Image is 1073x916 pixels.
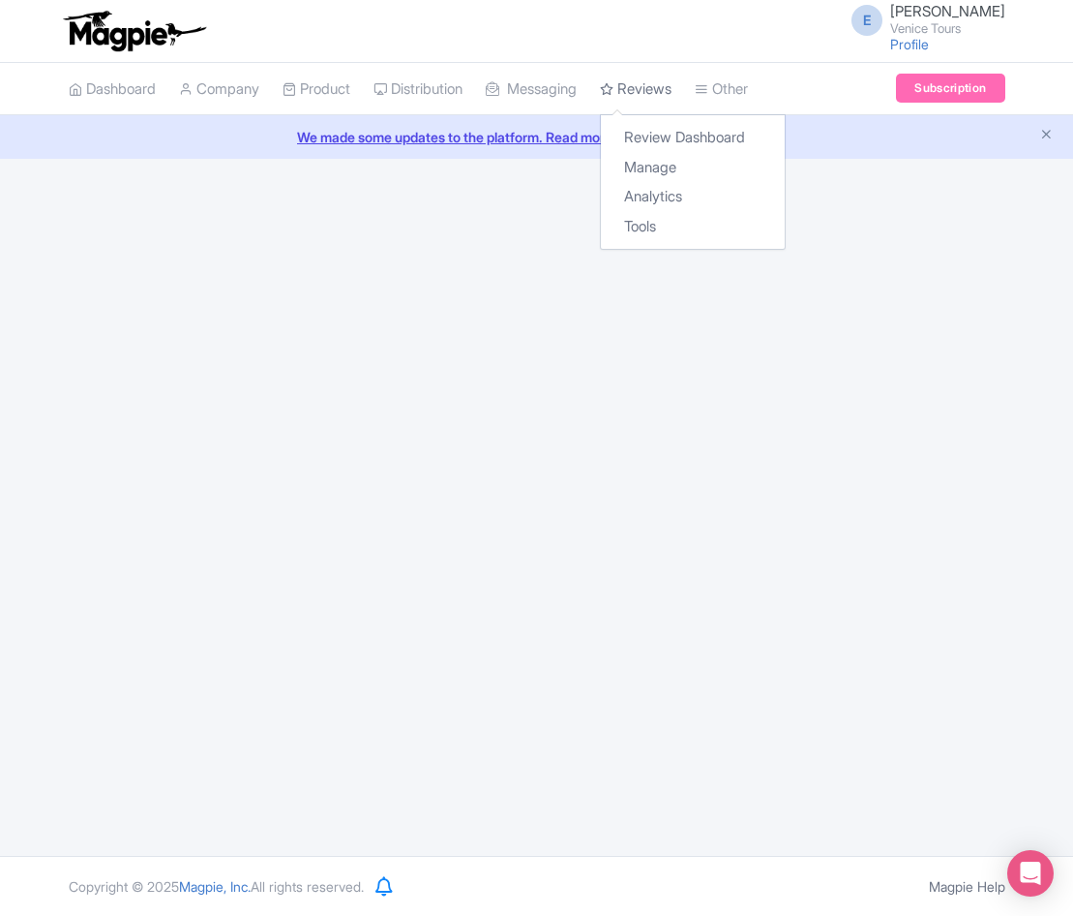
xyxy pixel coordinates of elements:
[600,63,671,116] a: Reviews
[896,74,1004,103] a: Subscription
[59,10,209,52] img: logo-ab69f6fb50320c5b225c76a69d11143b.png
[12,127,1061,147] a: We made some updates to the platform. Read more about the new layout
[851,5,882,36] span: E
[840,4,1005,35] a: E [PERSON_NAME] Venice Tours
[695,63,748,116] a: Other
[1007,850,1054,897] div: Open Intercom Messenger
[890,2,1005,20] span: [PERSON_NAME]
[601,212,785,242] a: Tools
[601,123,785,153] a: Review Dashboard
[486,63,577,116] a: Messaging
[890,22,1005,35] small: Venice Tours
[179,878,251,895] span: Magpie, Inc.
[601,182,785,212] a: Analytics
[890,36,929,52] a: Profile
[929,878,1005,895] a: Magpie Help
[601,153,785,183] a: Manage
[69,63,156,116] a: Dashboard
[283,63,350,116] a: Product
[1039,125,1054,147] button: Close announcement
[57,876,375,897] div: Copyright © 2025 All rights reserved.
[179,63,259,116] a: Company
[373,63,462,116] a: Distribution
